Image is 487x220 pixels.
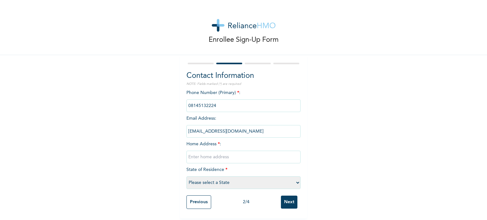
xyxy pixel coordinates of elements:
input: Next [281,196,297,209]
p: NOTE: Fields marked (*) are required [186,82,301,86]
span: Phone Number (Primary) : [186,91,301,108]
p: Enrollee Sign-Up Form [209,35,279,45]
input: Enter Primary Phone Number [186,99,301,112]
h2: Contact Information [186,70,301,82]
span: Email Address : [186,116,301,134]
span: Home Address : [186,142,301,159]
img: logo [212,19,276,32]
span: State of Residence [186,167,301,185]
input: Previous [186,195,211,209]
div: 2 / 4 [211,199,281,205]
input: Enter home address [186,151,301,163]
input: Enter email Address [186,125,301,138]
